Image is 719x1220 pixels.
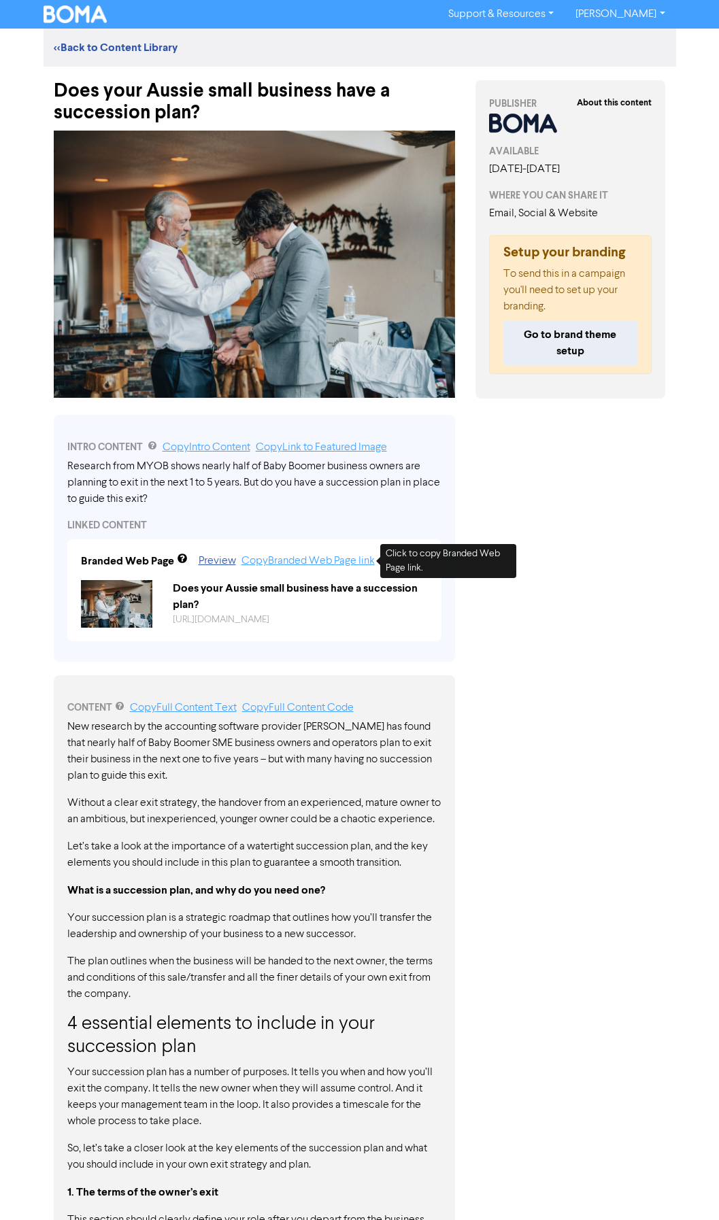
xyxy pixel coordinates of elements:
[163,580,438,613] div: Does your Aussie small business have a succession plan?
[163,613,438,627] div: https://public2.bomamarketing.com/cp/6MExjgIEBebq3FDTG4AY8d?sa=ZlLeUMFJ
[503,266,638,315] p: To send this in a campaign you'll need to set up your branding.
[651,1155,719,1220] iframe: Chat Widget
[67,1185,218,1199] strong: 1. The terms of the owner’s exit
[67,458,441,507] div: Research from MYOB shows nearly half of Baby Boomer business owners are planning to exit in the n...
[67,795,441,828] p: Without a clear exit strategy, the handover from an experienced, mature owner to an ambitious, bu...
[67,1013,441,1059] h3: 4 essential elements to include in your succession plan
[67,439,441,456] div: INTRO CONTENT
[489,97,652,111] div: PUBLISHER
[503,244,638,260] h5: Setup your branding
[67,719,441,784] p: New research by the accounting software provider [PERSON_NAME] has found that nearly half of Baby...
[489,205,652,222] div: Email, Social & Website
[489,144,652,158] div: AVAILABLE
[67,838,441,871] p: Let’s take a look at the importance of a watertight succession plan, and the key elements you sho...
[577,97,652,108] strong: About this content
[503,320,638,365] button: Go to brand theme setup
[67,910,441,943] p: Your succession plan is a strategic roadmap that outlines how you’ll transfer the leadership and ...
[67,883,325,897] strong: What is a succession plan, and why do you need one?
[44,5,107,23] img: BOMA Logo
[437,3,565,25] a: Support & Resources
[67,953,441,1002] p: The plan outlines when the business will be handed to the next owner, the terms and conditions of...
[489,161,652,177] div: [DATE] - [DATE]
[67,700,441,716] div: CONTENT
[256,442,387,453] a: Copy Link to Featured Image
[380,544,516,578] div: Click to copy Branded Web Page link.
[54,41,178,54] a: <<Back to Content Library
[67,1064,441,1130] p: Your succession plan has a number of purposes. It tells you when and how you’ll exit the company....
[242,702,354,713] a: Copy Full Content Code
[67,1140,441,1173] p: So, let’s take a closer look at the key elements of the succession plan and what you should inclu...
[565,3,675,25] a: [PERSON_NAME]
[130,702,237,713] a: Copy Full Content Text
[67,518,441,532] div: LINKED CONTENT
[81,553,174,569] div: Branded Web Page
[54,67,455,124] div: Does your Aussie small business have a succession plan?
[199,556,236,566] a: Preview
[173,615,269,624] a: [URL][DOMAIN_NAME]
[489,188,652,203] div: WHERE YOU CAN SHARE IT
[163,442,250,453] a: Copy Intro Content
[241,556,375,566] a: Copy Branded Web Page link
